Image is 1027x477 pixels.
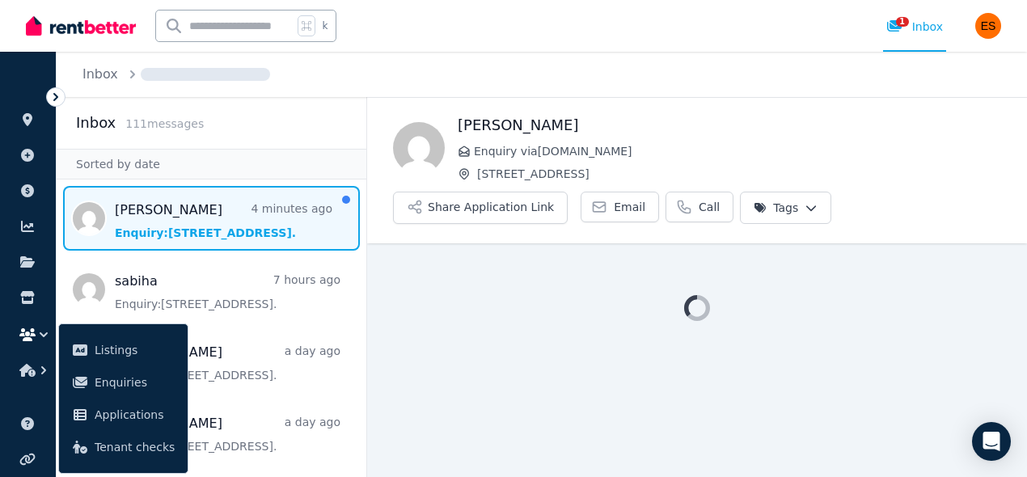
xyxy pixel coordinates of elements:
a: Listings [66,334,181,366]
button: Share Application Link [393,192,568,224]
div: Inbox [886,19,943,35]
span: Call [699,199,720,215]
button: Tags [740,192,831,224]
span: Tenant checks [95,437,175,457]
span: 1 [896,17,909,27]
h2: Inbox [76,112,116,134]
span: Listings [95,340,175,360]
a: Enquiries [66,366,181,399]
span: Applications [95,405,175,424]
nav: Breadcrumb [57,52,290,97]
a: [PERSON_NAME]4 minutes agoEnquiry:[STREET_ADDRESS]. [115,201,332,241]
span: [STREET_ADDRESS] [477,166,1001,182]
a: Email [581,192,659,222]
img: RentBetter [26,14,136,38]
div: Open Intercom Messenger [972,422,1011,461]
span: Tags [754,200,798,216]
div: Sorted by date [57,149,366,179]
a: [PERSON_NAME]a day agoEnquiry:[STREET_ADDRESS]. [115,343,340,383]
span: Enquiry via [DOMAIN_NAME] [474,143,1001,159]
span: Email [614,199,645,215]
a: Tenant checks [66,431,181,463]
a: Call [666,192,733,222]
h1: [PERSON_NAME] [458,114,1001,137]
a: Applications [66,399,181,431]
span: k [322,19,328,32]
span: Enquiries [95,373,175,392]
a: [PERSON_NAME]a day agoEnquiry:[STREET_ADDRESS]. [115,414,340,454]
span: 111 message s [125,117,204,130]
a: sabiha7 hours agoEnquiry:[STREET_ADDRESS]. [115,272,340,312]
img: Lily-Ann [393,122,445,174]
a: Inbox [82,66,118,82]
img: Evangeline Samoilov [975,13,1001,39]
